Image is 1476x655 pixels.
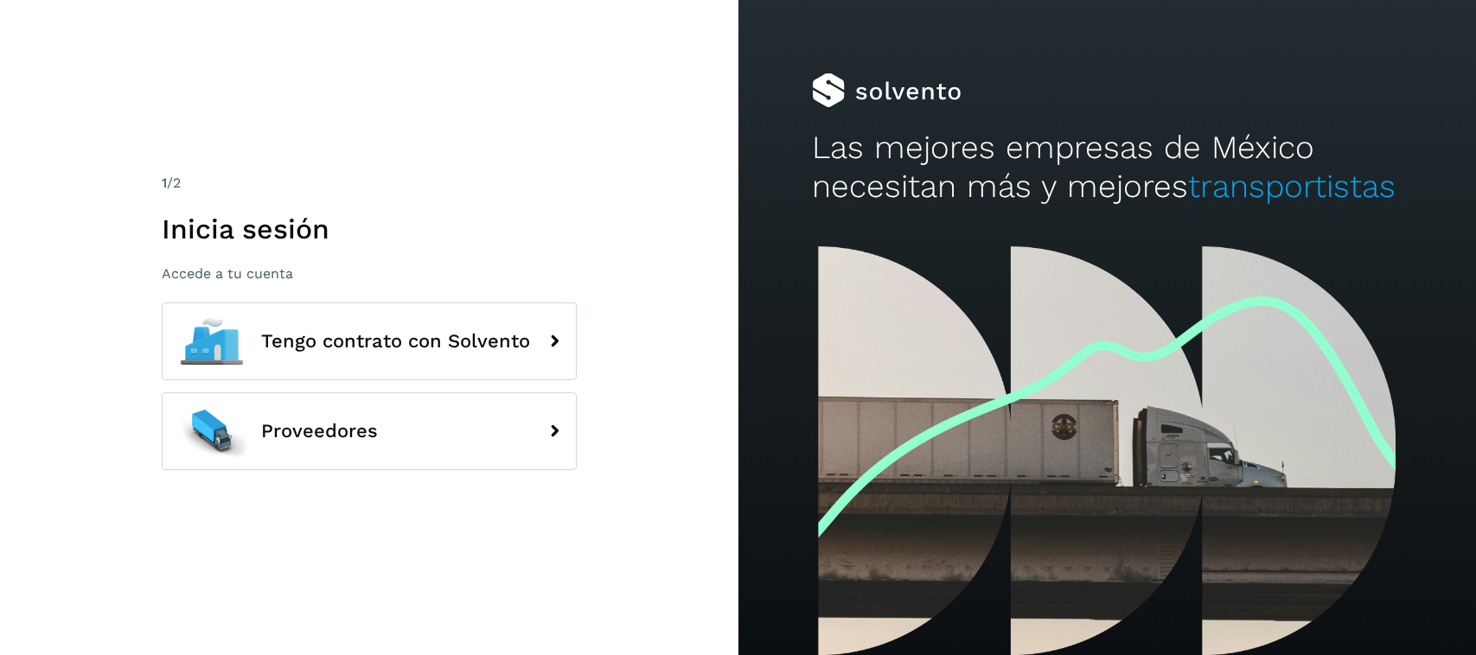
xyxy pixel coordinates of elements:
[162,173,577,194] div: /2
[1188,168,1396,205] span: transportistas
[162,392,577,470] button: Proveedores
[261,421,378,442] span: Proveedores
[162,213,577,245] h1: Inicia sesión
[162,175,167,191] span: 1
[812,129,1403,206] h2: Las mejores empresas de México necesitan más y mejores
[261,331,530,352] span: Tengo contrato con Solvento
[162,302,577,380] button: Tengo contrato con Solvento
[162,265,577,282] p: Accede a tu cuenta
